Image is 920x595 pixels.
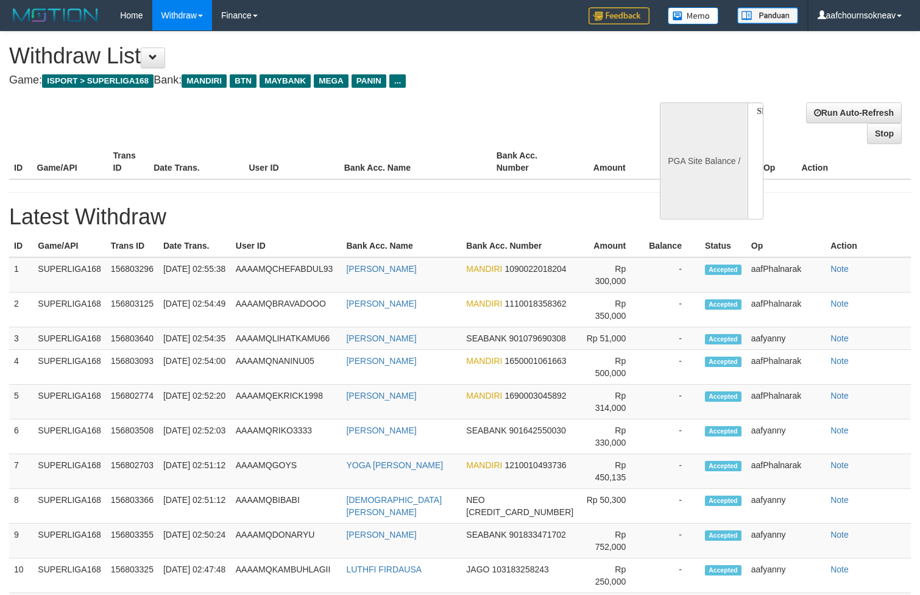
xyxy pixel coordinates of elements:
[158,385,231,419] td: [DATE] 02:52:20
[33,419,106,454] td: SUPERLIGA168
[33,350,106,385] td: SUPERLIGA168
[705,299,741,310] span: Accepted
[509,530,565,540] span: 901833471702
[746,489,826,524] td: aafyanny
[230,74,257,88] span: BTN
[509,333,565,343] span: 901079690308
[705,357,741,367] span: Accepted
[830,391,849,401] a: Note
[9,350,33,385] td: 4
[578,257,644,293] td: Rp 300,000
[9,558,33,593] td: 10
[830,299,849,308] a: Note
[578,524,644,558] td: Rp 752,000
[578,327,644,350] td: Rp 51,000
[158,327,231,350] td: [DATE] 02:54:35
[461,235,578,257] th: Bank Acc. Number
[796,144,911,179] th: Action
[759,144,797,179] th: Op
[746,558,826,593] td: aafyanny
[504,356,566,366] span: 1650001061663
[578,489,644,524] td: Rp 50,300
[746,419,826,454] td: aafyanny
[389,74,406,88] span: ...
[578,350,644,385] td: Rp 500,000
[9,327,33,350] td: 3
[346,495,442,517] a: [DEMOGRAPHIC_DATA][PERSON_NAME]
[106,293,158,327] td: 156803125
[231,419,342,454] td: AAAAMQRIKO3333
[106,327,158,350] td: 156803640
[106,419,158,454] td: 156803508
[346,333,416,343] a: [PERSON_NAME]
[492,144,568,179] th: Bank Acc. Number
[578,385,644,419] td: Rp 314,000
[705,496,741,506] span: Accepted
[231,235,342,257] th: User ID
[466,495,484,505] span: NEO
[830,460,849,470] a: Note
[705,426,741,436] span: Accepted
[33,558,106,593] td: SUPERLIGA168
[231,385,342,419] td: AAAAMQEKRICK1998
[33,235,106,257] th: Game/API
[826,235,911,257] th: Action
[9,419,33,454] td: 6
[466,530,506,540] span: SEABANK
[746,235,826,257] th: Op
[182,74,227,88] span: MANDIRI
[352,74,386,88] span: PANIN
[705,265,741,275] span: Accepted
[158,558,231,593] td: [DATE] 02:47:48
[158,489,231,524] td: [DATE] 02:51:12
[231,257,342,293] td: AAAAMQCHEFABDUL93
[737,7,798,24] img: panduan.png
[106,235,158,257] th: Trans ID
[106,454,158,489] td: 156802703
[466,426,506,435] span: SEABANK
[504,391,566,401] span: 1690003045892
[33,489,106,524] td: SUPERLIGA168
[346,565,422,574] a: LUTHFI FIRDAUSA
[644,144,714,179] th: Balance
[644,558,700,593] td: -
[830,565,849,574] a: Note
[314,74,349,88] span: MEGA
[705,565,741,575] span: Accepted
[346,530,416,540] a: [PERSON_NAME]
[9,6,102,24] img: MOTION_logo.png
[644,419,700,454] td: -
[466,264,502,274] span: MANDIRI
[106,489,158,524] td: 156803366
[746,454,826,489] td: aafPhalnarak
[9,205,911,229] h1: Latest Withdraw
[578,419,644,454] td: Rp 330,000
[339,144,492,179] th: Bank Acc. Name
[158,257,231,293] td: [DATE] 02:55:38
[106,350,158,385] td: 156803093
[33,454,106,489] td: SUPERLIGA168
[746,257,826,293] td: aafPhalnarak
[9,454,33,489] td: 7
[830,530,849,540] a: Note
[746,293,826,327] td: aafPhalnarak
[644,454,700,489] td: -
[644,257,700,293] td: -
[644,385,700,419] td: -
[578,235,644,257] th: Amount
[746,524,826,558] td: aafyanny
[746,350,826,385] td: aafPhalnarak
[9,74,601,87] h4: Game: Bank:
[231,293,342,327] td: AAAAMQBRAVADOOO
[466,333,506,343] span: SEABANK
[346,426,416,435] a: [PERSON_NAME]
[705,391,741,402] span: Accepted
[466,507,573,517] span: [CREDIT_CARD_NUMBER]
[346,391,416,401] a: [PERSON_NAME]
[33,385,106,419] td: SUPERLIGA168
[106,385,158,419] td: 156802774
[33,257,106,293] td: SUPERLIGA168
[231,327,342,350] td: AAAAMQLIHATKAMU66
[33,524,106,558] td: SUPERLIGA168
[108,144,149,179] th: Trans ID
